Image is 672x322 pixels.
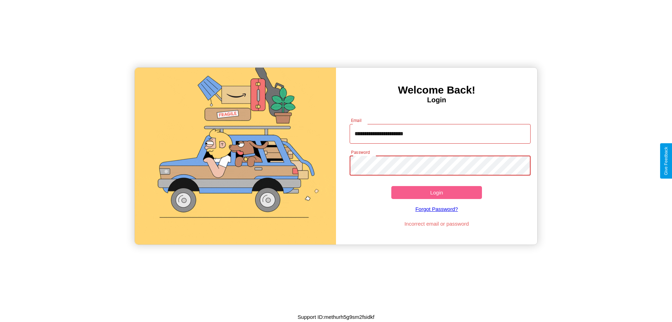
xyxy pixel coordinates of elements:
a: Forgot Password? [346,199,527,219]
label: Email [351,117,362,123]
p: Support ID: methurh5g9sm2fsidkf [297,312,374,322]
div: Give Feedback [664,147,668,175]
img: gif [135,68,336,245]
p: Incorrect email or password [346,219,527,228]
h3: Welcome Back! [336,84,537,96]
label: Password [351,149,370,155]
button: Login [391,186,482,199]
h4: Login [336,96,537,104]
